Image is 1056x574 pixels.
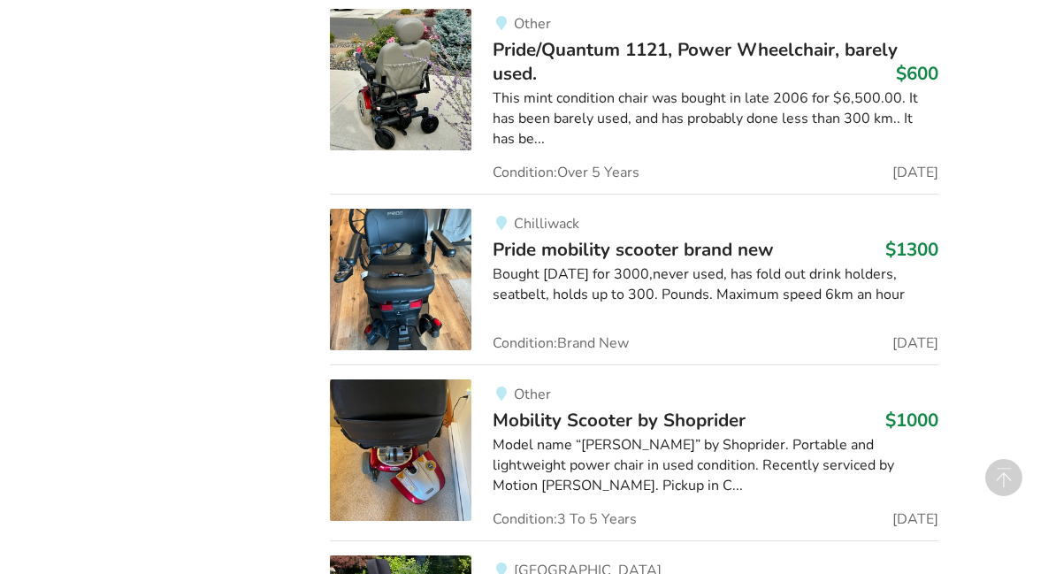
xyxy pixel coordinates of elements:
[514,14,551,34] span: Other
[493,408,746,432] span: Mobility Scooter by Shoprider
[330,194,937,364] a: mobility-pride mobility scooter brand new ChilliwackPride mobility scooter brand new$1300Bought [...
[493,512,637,526] span: Condition: 3 To 5 Years
[514,385,551,404] span: Other
[493,88,937,149] div: This mint condition chair was bought in late 2006 for $6,500.00. It has been barely used, and has...
[493,336,629,350] span: Condition: Brand New
[885,238,938,261] h3: $1300
[330,379,471,521] img: mobility-mobility scooter by shoprider
[493,264,937,305] div: Bought [DATE] for 3000,never used, has fold out drink holders, seatbelt, holds up to 300. Pounds....
[330,364,937,540] a: mobility-mobility scooter by shoprider OtherMobility Scooter by Shoprider$1000Model name “[PERSON...
[493,165,639,180] span: Condition: Over 5 Years
[892,512,938,526] span: [DATE]
[493,435,937,496] div: Model name “[PERSON_NAME]” by Shoprider. Portable and lightweight power chair in used condition. ...
[330,9,471,150] img: mobility-pride/quantum 1121, power wheelchair, barely used.
[896,62,938,85] h3: $600
[330,209,471,350] img: mobility-pride mobility scooter brand new
[493,37,898,85] span: Pride/Quantum 1121, Power Wheelchair, barely used.
[892,336,938,350] span: [DATE]
[892,165,938,180] span: [DATE]
[514,214,579,233] span: Chilliwack
[493,237,774,262] span: Pride mobility scooter brand new
[885,409,938,432] h3: $1000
